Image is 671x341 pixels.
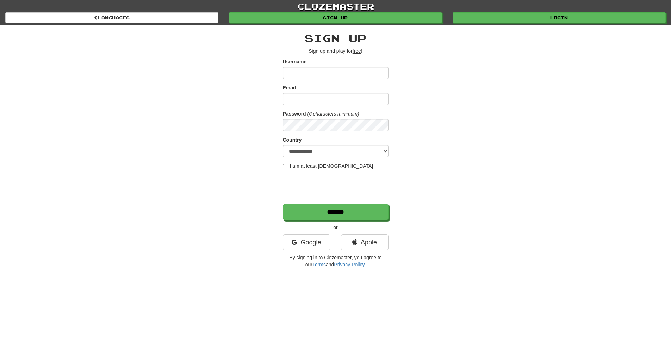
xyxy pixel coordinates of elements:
[453,12,666,23] a: Login
[283,136,302,143] label: Country
[283,58,307,65] label: Username
[283,32,389,44] h2: Sign up
[283,162,373,169] label: I am at least [DEMOGRAPHIC_DATA]
[283,173,390,200] iframe: reCAPTCHA
[229,12,442,23] a: Sign up
[283,84,296,91] label: Email
[283,224,389,231] p: or
[312,262,326,267] a: Terms
[283,110,306,117] label: Password
[5,12,218,23] a: Languages
[307,111,359,117] em: (6 characters minimum)
[283,48,389,55] p: Sign up and play for !
[283,254,389,268] p: By signing in to Clozemaster, you agree to our and .
[283,164,287,168] input: I am at least [DEMOGRAPHIC_DATA]
[341,234,389,250] a: Apple
[334,262,364,267] a: Privacy Policy
[283,234,330,250] a: Google
[353,48,361,54] u: free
